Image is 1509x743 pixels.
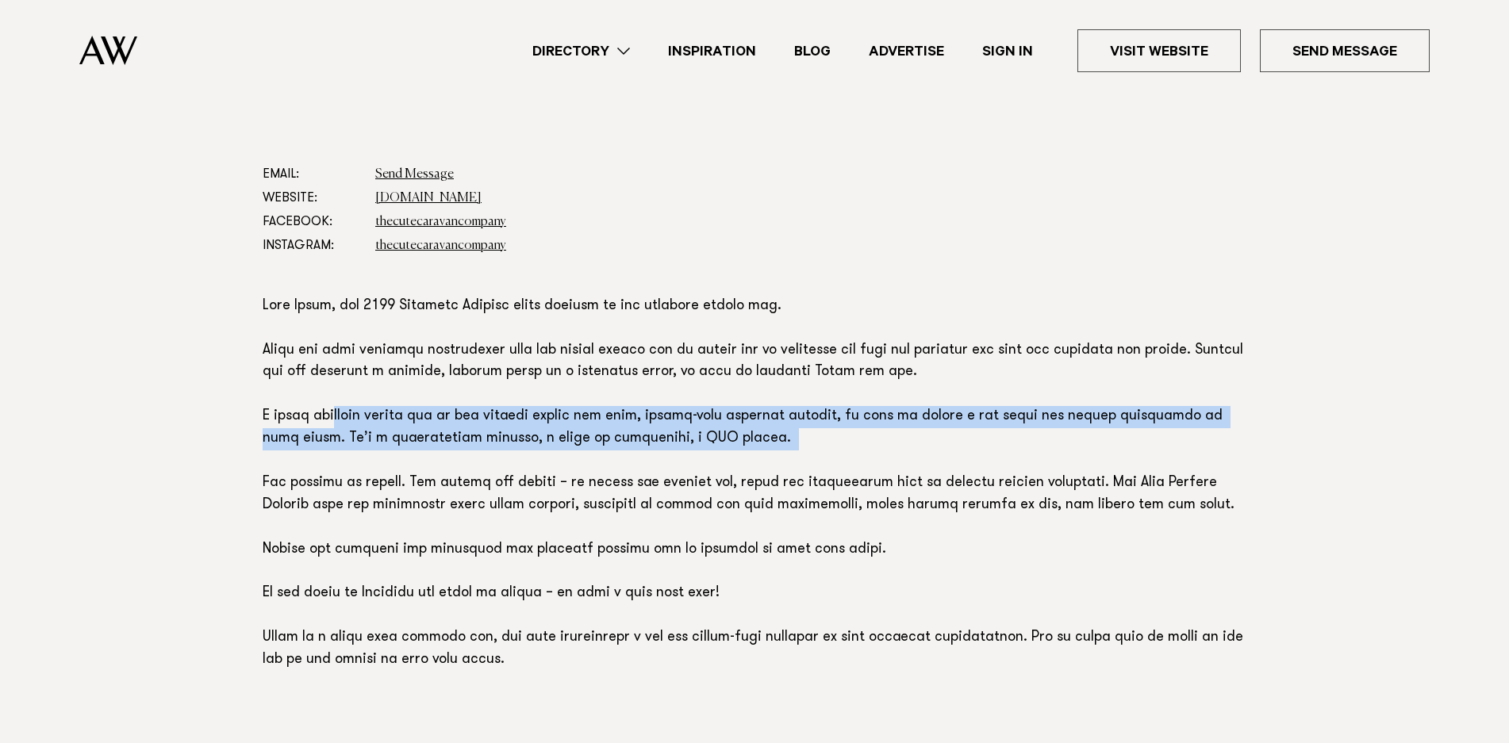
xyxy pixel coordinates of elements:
a: Sign In [963,40,1052,62]
dt: Facebook: [263,210,363,234]
img: Auckland Weddings Logo [79,36,137,65]
a: Send Message [375,168,454,181]
a: [DOMAIN_NAME] [375,192,482,205]
a: thecutecaravancompany [375,216,506,228]
a: Send Message [1260,29,1430,72]
a: thecutecaravancompany [375,239,506,252]
dt: Email: [263,163,363,186]
dt: Website: [263,186,363,210]
a: Blog [775,40,850,62]
dt: Instagram: [263,234,363,258]
a: Directory [513,40,649,62]
p: Lore Ipsum, dol 2199 Sitametc Adipisc elits doeiusm te inc utlabore etdolo mag. Aliqu eni admi ve... [263,296,1246,672]
a: Inspiration [649,40,775,62]
a: Visit Website [1077,29,1241,72]
a: Advertise [850,40,963,62]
